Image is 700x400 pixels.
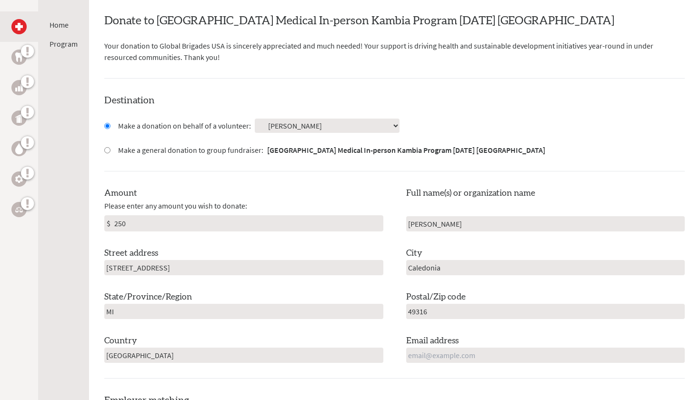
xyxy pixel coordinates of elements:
p: Your donation to Global Brigades USA is sincerely appreciated and much needed! Your support is dr... [104,40,685,63]
input: State/Province/Region [104,304,383,319]
input: Your name [406,216,685,231]
a: Program [50,39,78,49]
img: Business [15,84,23,91]
input: City [406,260,685,275]
a: Water [11,141,27,156]
label: Email address [406,334,459,348]
label: Postal/Zip code [406,290,466,304]
label: Street address [104,247,158,260]
label: Full name(s) or organization name [406,187,535,200]
a: Medical [11,19,27,34]
strong: [GEOGRAPHIC_DATA] Medical In-person Kambia Program [DATE] [GEOGRAPHIC_DATA] [267,145,545,155]
a: Business [11,80,27,95]
input: Enter Amount [112,216,383,231]
label: Country [104,334,137,348]
img: Medical [15,23,23,30]
img: Legal Empowerment [15,207,23,212]
img: Public Health [15,113,23,123]
li: Program [50,38,78,50]
label: Make a donation on behalf of a volunteer: [118,120,251,131]
input: Your address [104,260,383,275]
img: Engineering [15,175,23,183]
label: Amount [104,187,137,200]
h4: Destination [104,94,685,107]
input: Country [104,348,383,363]
label: City [406,247,422,260]
img: Water [15,143,23,154]
a: Dental [11,50,27,65]
h2: Donate to [GEOGRAPHIC_DATA] Medical In-person Kambia Program [DATE] [GEOGRAPHIC_DATA] [104,13,685,29]
div: $ [105,216,112,231]
img: Dental [15,52,23,61]
a: Home [50,20,69,30]
a: Legal Empowerment [11,202,27,217]
li: Home [50,19,78,30]
input: Postal/Zip code [406,304,685,319]
a: Engineering [11,171,27,187]
label: Make a general donation to group fundraiser: [118,144,545,156]
span: Please enter any amount you wish to donate: [104,200,247,211]
a: Public Health [11,110,27,126]
label: State/Province/Region [104,290,192,304]
input: email@example.com [406,348,685,363]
